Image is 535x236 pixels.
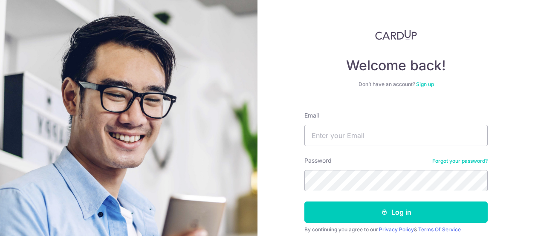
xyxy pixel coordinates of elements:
[379,226,414,233] a: Privacy Policy
[304,57,488,74] h4: Welcome back!
[304,226,488,233] div: By continuing you agree to our &
[375,30,417,40] img: CardUp Logo
[416,81,434,87] a: Sign up
[304,111,319,120] label: Email
[304,201,488,223] button: Log in
[304,125,488,146] input: Enter your Email
[418,226,461,233] a: Terms Of Service
[304,156,332,165] label: Password
[432,158,488,164] a: Forgot your password?
[304,81,488,88] div: Don’t have an account?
